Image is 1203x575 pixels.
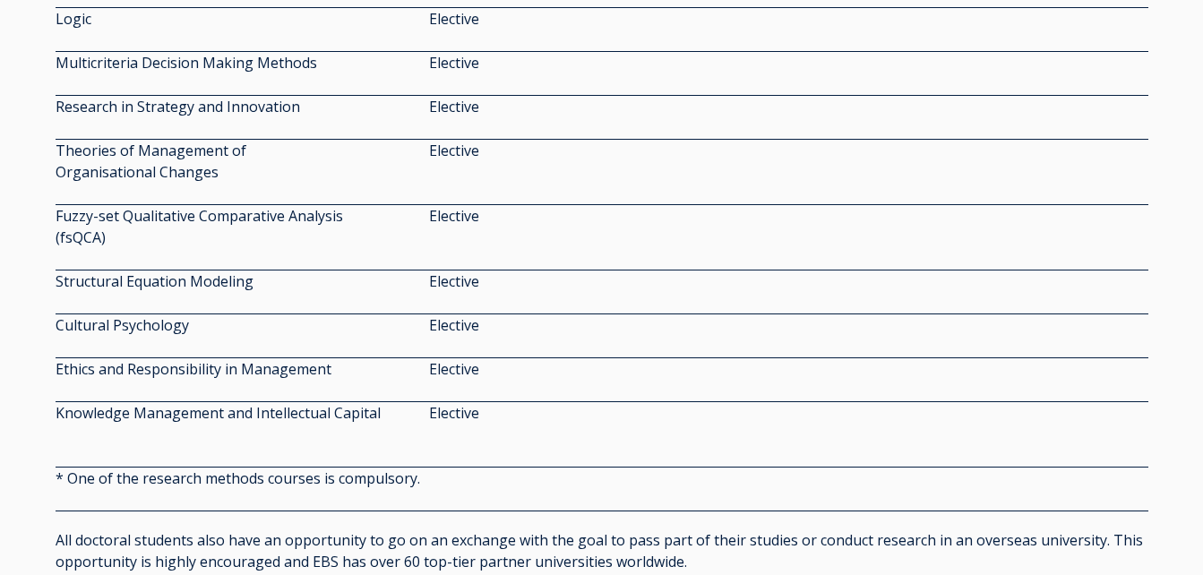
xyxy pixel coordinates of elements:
[56,529,1148,572] p: All doctoral students also have an opportunity to go on an exchange with the goal to pass part of...
[429,271,479,291] span: Elective
[56,403,381,423] span: Knowledge Management and Intellectual Capital
[56,206,343,247] span: Fuzzy-set Qualitative Comparative Analysis (fsQCA)
[429,403,479,423] span: Elective
[56,141,246,182] span: Theories of Management of Organisational Changes
[56,315,189,335] span: Cultural Psychology
[56,359,331,379] span: Ethics and Responsibility in Management
[429,97,479,116] span: Elective
[56,9,91,29] span: Logic
[56,271,253,291] span: Structural Equation Modeling
[429,9,479,29] span: Elective
[56,468,420,488] span: * One of the research methods courses is compulsory.
[429,53,479,73] span: Elective
[56,97,300,116] span: Research in Strategy and Innovation
[429,141,479,160] span: Elective
[429,315,479,335] span: Elective
[429,206,479,226] span: Elective
[56,53,317,73] span: Multicriteria Decision Making Methods
[429,359,479,379] span: Elective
